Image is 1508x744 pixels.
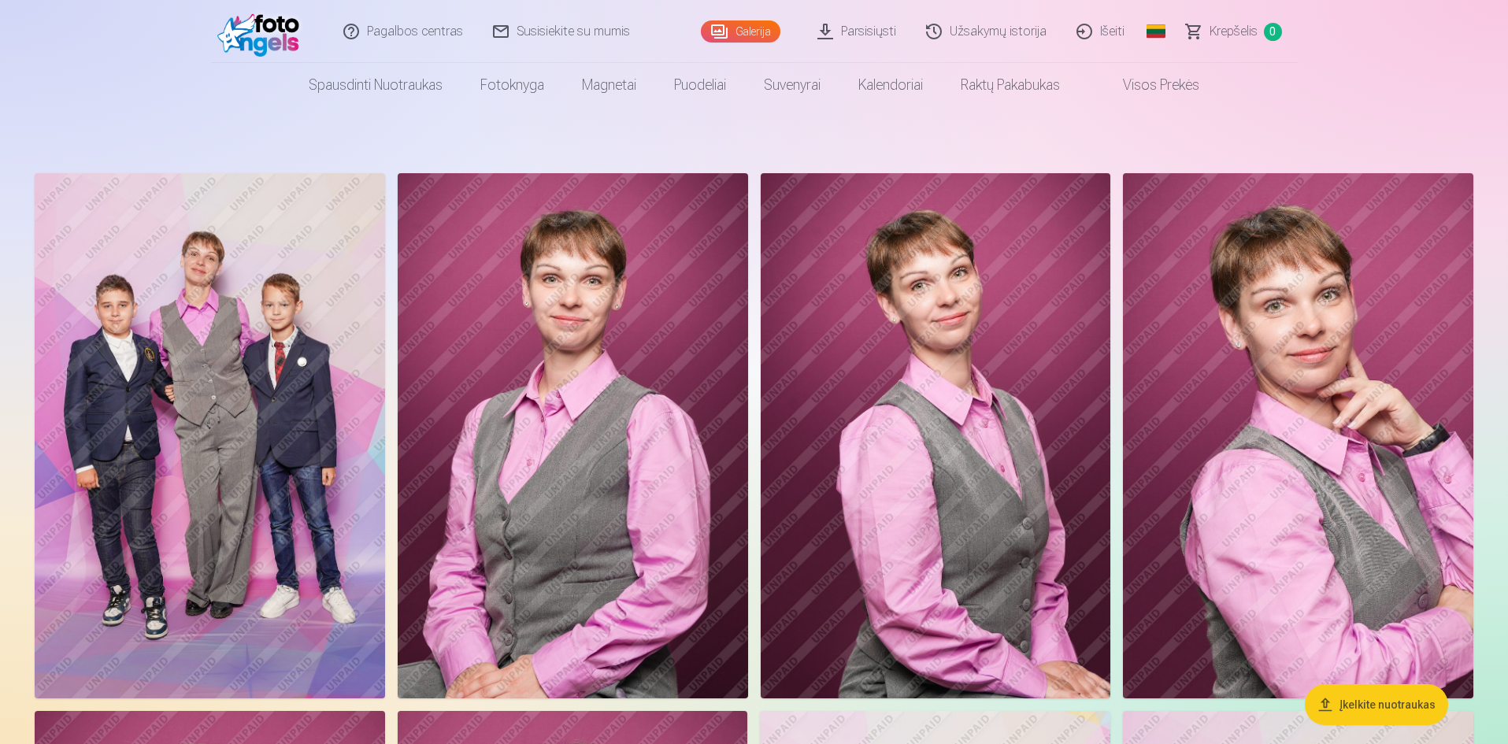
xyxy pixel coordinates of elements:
[701,20,780,43] a: Galerija
[290,63,461,107] a: Spausdinti nuotraukas
[745,63,839,107] a: Suvenyrai
[1079,63,1218,107] a: Visos prekės
[1210,22,1258,41] span: Krepšelis
[563,63,655,107] a: Magnetai
[942,63,1079,107] a: Raktų pakabukas
[1305,684,1448,725] button: Įkelkite nuotraukas
[461,63,563,107] a: Fotoknyga
[217,6,308,57] img: /fa2
[839,63,942,107] a: Kalendoriai
[1264,23,1282,41] span: 0
[655,63,745,107] a: Puodeliai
